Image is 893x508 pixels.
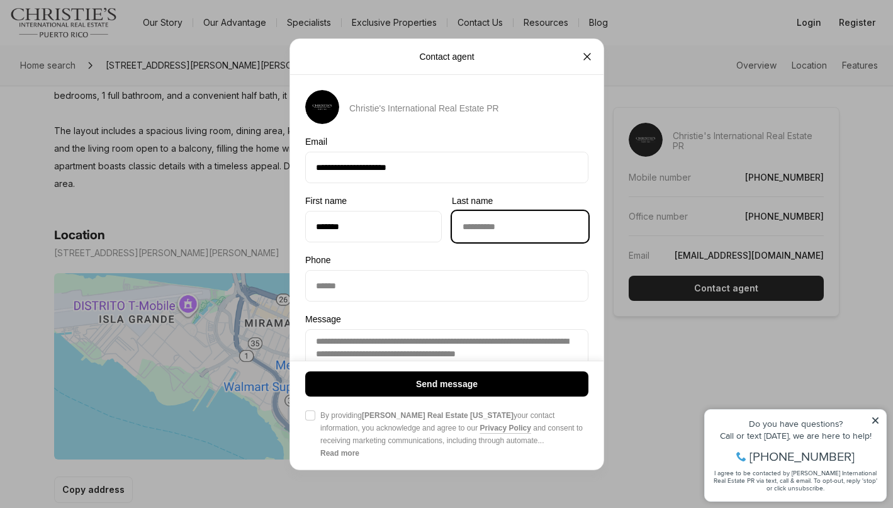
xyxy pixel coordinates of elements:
[320,448,359,457] b: Read more
[305,371,588,396] button: Send message
[13,40,182,49] div: Call or text [DATE], we are here to help!
[13,28,182,37] div: Do you have questions?
[415,378,477,388] p: Send message
[305,137,588,147] label: Email
[349,103,499,113] p: Christie's International Real Estate PR
[52,59,157,72] span: [PHONE_NUMBER]
[362,410,514,419] b: [PERSON_NAME] Real Estate [US_STATE]
[305,196,442,206] label: First name
[452,212,588,242] input: Last name
[419,52,474,62] p: Contact agent
[480,423,531,432] a: Privacy Policy
[16,77,179,101] span: I agree to be contacted by [PERSON_NAME] International Real Estate PR via text, call & email. To ...
[320,409,588,446] span: By providing your contact information, you acknowledge and agree to our and consent to receiving ...
[306,152,588,183] input: Email
[306,212,441,242] input: First name
[306,271,588,301] input: Phone
[305,329,588,391] textarea: Message124/1000
[305,255,588,265] label: Phone
[575,44,600,69] button: Close
[305,314,588,324] label: Message
[452,196,588,206] label: Last name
